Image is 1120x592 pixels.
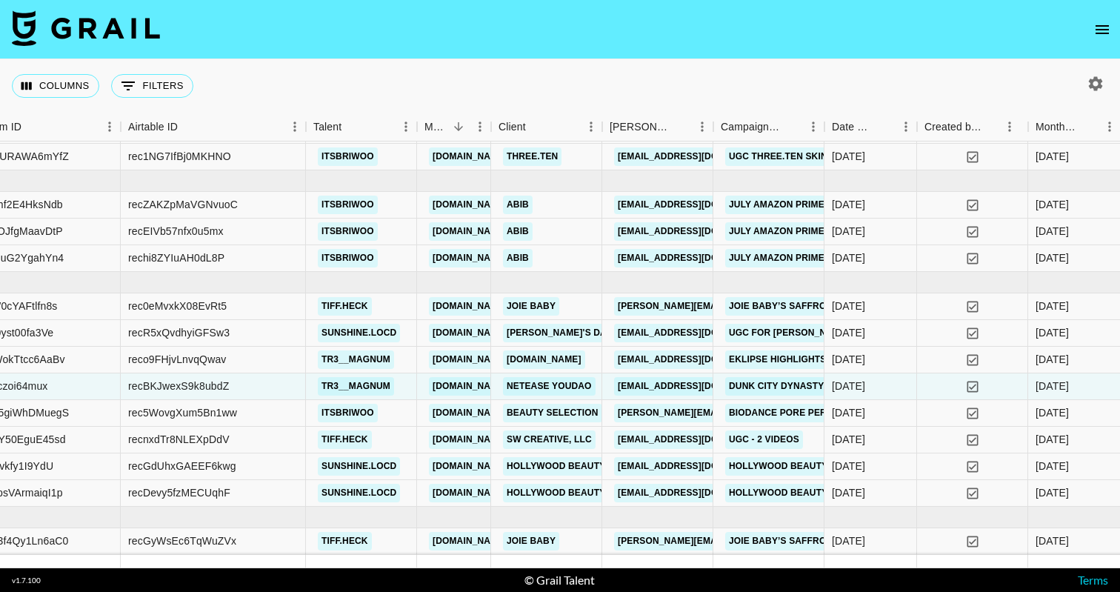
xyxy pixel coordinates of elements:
[614,377,780,396] a: [EMAIL_ADDRESS][DOMAIN_NAME]
[1036,459,1069,473] div: Aug '25
[128,405,237,420] div: rec5WovgXum5Bn1ww
[111,74,193,98] button: Show filters
[21,116,42,137] button: Sort
[503,377,596,396] a: NetEase YouDao
[429,147,669,166] a: [DOMAIN_NAME][EMAIL_ADDRESS][DOMAIN_NAME]
[614,297,932,316] a: [PERSON_NAME][EMAIL_ADDRESS][PERSON_NAME][DOMAIN_NAME]
[1036,224,1069,239] div: Jul '25
[725,484,1030,502] a: Hollywood Beauty X Nourish to Flourish with Batana Oil
[128,224,224,239] div: recEIVb57nfx0u5mx
[721,113,781,142] div: Campaign (Type)
[832,224,865,239] div: 7/8/2025
[128,113,178,142] div: Airtable ID
[318,249,378,267] a: itsbriwoo
[128,485,230,500] div: recDevy5fzMECUqhF
[429,404,669,422] a: [DOMAIN_NAME][EMAIL_ADDRESS][DOMAIN_NAME]
[1036,325,1069,340] div: Aug '25
[469,116,491,138] button: Menu
[503,249,533,267] a: Abib
[318,324,400,342] a: sunshine.locd
[1078,116,1099,137] button: Sort
[128,299,227,313] div: rec0eMvxkX08EvRt5
[128,379,229,393] div: recBKJwexS9k8ubdZ
[1036,197,1069,212] div: Jul '25
[429,324,669,342] a: [DOMAIN_NAME][EMAIL_ADDRESS][DOMAIN_NAME]
[832,379,865,393] div: 8/15/2025
[503,196,533,214] a: Abib
[614,324,780,342] a: [EMAIL_ADDRESS][DOMAIN_NAME]
[318,484,400,502] a: sunshine.locd
[503,324,648,342] a: [PERSON_NAME]'s Daughter
[503,297,559,316] a: Joie Baby
[429,196,669,214] a: [DOMAIN_NAME][EMAIL_ADDRESS][DOMAIN_NAME]
[12,74,99,98] button: Select columns
[614,147,780,166] a: [EMAIL_ADDRESS][DOMAIN_NAME]
[1036,113,1078,142] div: Month Due
[725,147,895,166] a: UGC THREE.TEN SKINCARE REVIEW
[1036,379,1069,393] div: Aug '25
[524,573,595,588] div: © Grail Talent
[395,116,417,138] button: Menu
[725,222,1030,241] a: July Amazon Prime Day Campaign Collaboration - video #2
[503,532,559,551] a: Joie Baby
[128,352,227,367] div: reco9FHjvLnvqQwav
[429,457,669,476] a: [DOMAIN_NAME][EMAIL_ADDRESS][DOMAIN_NAME]
[128,459,236,473] div: recGdUhxGAEEF6kwg
[318,222,378,241] a: itsbriwoo
[503,484,609,502] a: Hollywood Beauty
[306,113,417,142] div: Talent
[128,149,231,164] div: rec1NG7IfBj0MKHNO
[1036,149,1069,164] div: Jun '25
[503,147,561,166] a: THREE.TEN
[832,325,865,340] div: 7/14/2025
[725,377,841,396] a: Dunk City Dynasty S3
[12,10,160,46] img: Grail Talent
[499,113,526,142] div: Client
[832,352,865,367] div: 8/20/2025
[802,116,824,138] button: Menu
[982,116,1003,137] button: Sort
[1036,533,1069,548] div: Sep '25
[424,113,448,142] div: Manager
[1036,299,1069,313] div: Aug '25
[99,116,121,138] button: Menu
[128,432,230,447] div: recnxdTr8NLEXpDdV
[284,116,306,138] button: Menu
[832,113,874,142] div: Date Created
[614,484,780,502] a: [EMAIL_ADDRESS][DOMAIN_NAME]
[725,196,981,214] a: July Amazon Prime Day Campaign Collaboration
[313,113,341,142] div: Talent
[178,116,199,137] button: Sort
[832,432,865,447] div: 8/15/2025
[503,457,609,476] a: Hollywood Beauty
[713,113,824,142] div: Campaign (Type)
[691,116,713,138] button: Menu
[725,457,1030,476] a: Hollywood Beauty X Nourish to Flourish with Batana Oil
[417,113,491,142] div: Manager
[670,116,691,137] button: Sort
[318,350,394,369] a: tr3__magnum
[429,377,669,396] a: [DOMAIN_NAME][EMAIL_ADDRESS][DOMAIN_NAME]
[824,113,917,142] div: Date Created
[602,113,713,142] div: Booker
[781,116,802,137] button: Sort
[614,532,932,551] a: [PERSON_NAME][EMAIL_ADDRESS][PERSON_NAME][DOMAIN_NAME]
[503,404,602,422] a: Beauty Selection
[614,350,780,369] a: [EMAIL_ADDRESS][DOMAIN_NAME]
[318,377,394,396] a: tr3__magnum
[491,113,602,142] div: Client
[874,116,895,137] button: Sort
[725,350,934,369] a: Eklipse Highlights Promo for NBA 2K26
[614,404,856,422] a: [PERSON_NAME][EMAIL_ADDRESS][DOMAIN_NAME]
[128,250,224,265] div: rechi8ZYIuAH0dL8P
[503,430,596,449] a: SW Creative, LLC
[832,149,865,164] div: 6/30/2025
[1036,485,1069,500] div: Aug '25
[128,325,230,340] div: recR5xQvdhyiGFSw3
[832,299,865,313] div: 7/30/2025
[1078,573,1108,587] a: Terms
[725,532,979,551] a: Joie Baby’s Saffron seat - September campaign
[1036,432,1069,447] div: Aug '25
[318,532,372,551] a: tiff.heck
[128,197,238,212] div: recZAKZpMaVGNvuoC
